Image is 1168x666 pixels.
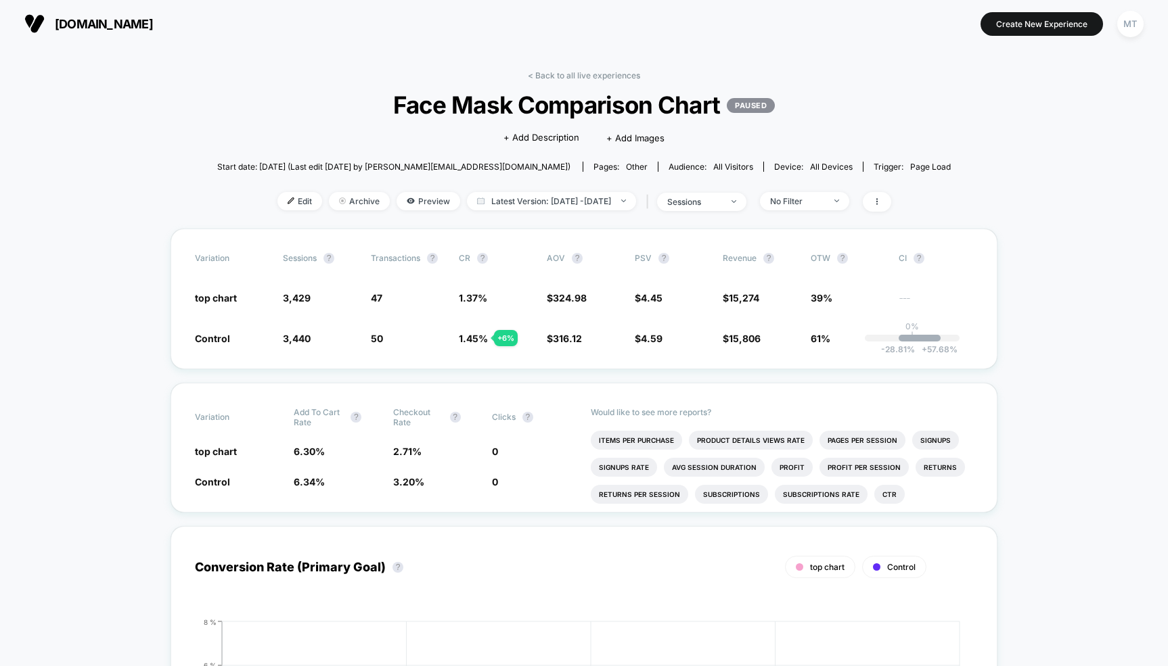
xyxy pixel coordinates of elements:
[492,412,516,422] span: Clicks
[723,292,759,304] span: $
[393,476,424,487] span: 3.20 %
[393,407,443,427] span: Checkout Rate
[477,253,488,264] button: ?
[195,407,269,427] span: Variation
[204,617,217,625] tspan: 8 %
[254,91,914,119] span: Face Mask Comparison Chart
[811,292,832,304] span: 39%
[621,199,626,202] img: end
[837,253,848,264] button: ?
[591,431,682,450] li: Items Per Purchase
[195,292,237,304] span: top chart
[732,200,736,203] img: end
[397,192,460,210] span: Preview
[695,485,768,504] li: Subscriptions
[771,458,813,477] li: Profit
[635,253,652,263] span: PSV
[810,162,853,172] span: all devices
[24,14,45,34] img: Visually logo
[591,407,973,417] p: Would like to see more reports?
[819,431,905,450] li: Pages Per Session
[664,458,765,477] li: Avg Session Duration
[669,162,753,172] div: Audience:
[294,446,325,457] span: 6.30 %
[427,253,438,264] button: ?
[887,562,916,572] span: Control
[492,446,498,457] span: 0
[763,253,774,264] button: ?
[283,292,311,304] span: 3,429
[874,162,951,172] div: Trigger:
[810,562,845,572] span: top chart
[922,344,927,354] span: +
[914,253,924,264] button: ?
[775,485,868,504] li: Subscriptions Rate
[277,192,322,210] span: Edit
[727,98,775,113] p: PAUSED
[635,292,662,304] span: $
[371,333,383,344] span: 50
[811,253,885,264] span: OTW
[392,562,403,573] button: ?
[591,458,657,477] li: Signups Rate
[729,333,761,344] span: 15,806
[641,292,662,304] span: 4.45
[20,13,157,34] button: [DOMAIN_NAME]
[723,253,757,263] span: Revenue
[459,253,470,263] span: CR
[294,476,325,487] span: 6.34 %
[351,412,361,423] button: ?
[195,476,230,487] span: Control
[450,412,461,423] button: ?
[981,12,1103,36] button: Create New Experience
[553,333,582,344] span: 316.12
[195,333,230,344] span: Control
[1117,11,1144,37] div: MT
[339,197,346,204] img: end
[910,162,951,172] span: Page Load
[834,199,839,202] img: end
[329,192,390,210] span: Archive
[916,458,965,477] li: Returns
[626,162,648,172] span: other
[819,458,909,477] li: Profit Per Session
[283,253,317,263] span: Sessions
[593,162,648,172] div: Pages:
[606,133,665,143] span: + Add Images
[393,446,422,457] span: 2.71 %
[635,333,662,344] span: $
[283,333,311,344] span: 3,440
[572,253,583,264] button: ?
[729,292,759,304] span: 15,274
[667,197,721,207] div: sessions
[195,253,269,264] span: Variation
[591,485,688,504] li: Returns Per Session
[288,197,294,204] img: edit
[689,431,813,450] li: Product Details Views Rate
[477,197,485,204] img: calendar
[547,253,565,263] span: AOV
[547,333,582,344] span: $
[811,333,830,344] span: 61%
[503,131,579,145] span: + Add Description
[217,162,570,172] span: Start date: [DATE] (Last edit [DATE] by [PERSON_NAME][EMAIL_ADDRESS][DOMAIN_NAME])
[528,70,640,80] a: < Back to all live experiences
[912,431,959,450] li: Signups
[467,192,636,210] span: Latest Version: [DATE] - [DATE]
[323,253,334,264] button: ?
[763,162,863,172] span: Device:
[905,321,919,331] p: 0%
[915,344,958,354] span: 57.68 %
[371,292,382,304] span: 47
[459,292,487,304] span: 1.37 %
[547,292,587,304] span: $
[723,333,761,344] span: $
[522,412,533,423] button: ?
[874,485,905,504] li: Ctr
[1113,10,1148,38] button: MT
[459,333,488,344] span: 1.45 %
[899,294,973,304] span: ---
[195,446,237,457] span: top chart
[643,192,657,212] span: |
[881,344,915,354] span: -28.81 %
